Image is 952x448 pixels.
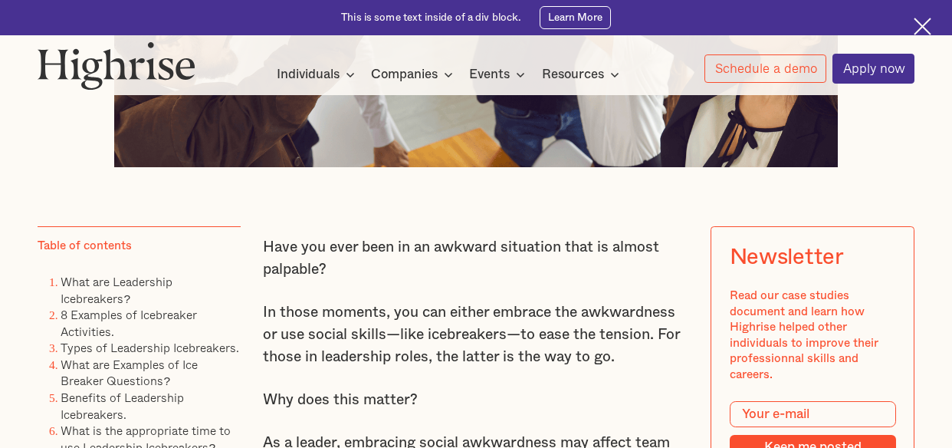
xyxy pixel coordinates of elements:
p: In those moments, you can either embrace the awkwardness or use social skills—like icebreakers—to... [263,301,689,368]
p: Why does this matter? [263,389,689,411]
img: Cross icon [914,18,931,35]
a: What are Leadership Icebreakers? [61,272,172,308]
a: Types of Leadership Icebreakers. [61,338,239,357]
input: Your e-mail [730,401,897,428]
div: Table of contents [38,239,132,255]
div: Newsletter [730,245,844,271]
img: Highrise logo [38,41,196,90]
div: Resources [542,65,604,84]
div: Read our case studies document and learn how Highrise helped other individuals to improve their p... [730,288,897,383]
div: Resources [542,65,624,84]
div: This is some text inside of a div block. [341,11,521,25]
div: Individuals [277,65,340,84]
p: Have you ever been in an awkward situation that is almost palpable? [263,236,689,281]
div: Events [469,65,510,84]
a: Schedule a demo [704,54,826,84]
a: Benefits of Leadership Icebreakers. [61,388,184,423]
div: Individuals [277,65,359,84]
a: Apply now [832,54,914,83]
div: Events [469,65,530,84]
div: Companies [371,65,458,84]
a: 8 Examples of Icebreaker Activities. [61,305,197,341]
a: What are Examples of Ice Breaker Questions? [61,355,198,390]
div: Companies [371,65,438,84]
a: Learn More [540,6,611,29]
